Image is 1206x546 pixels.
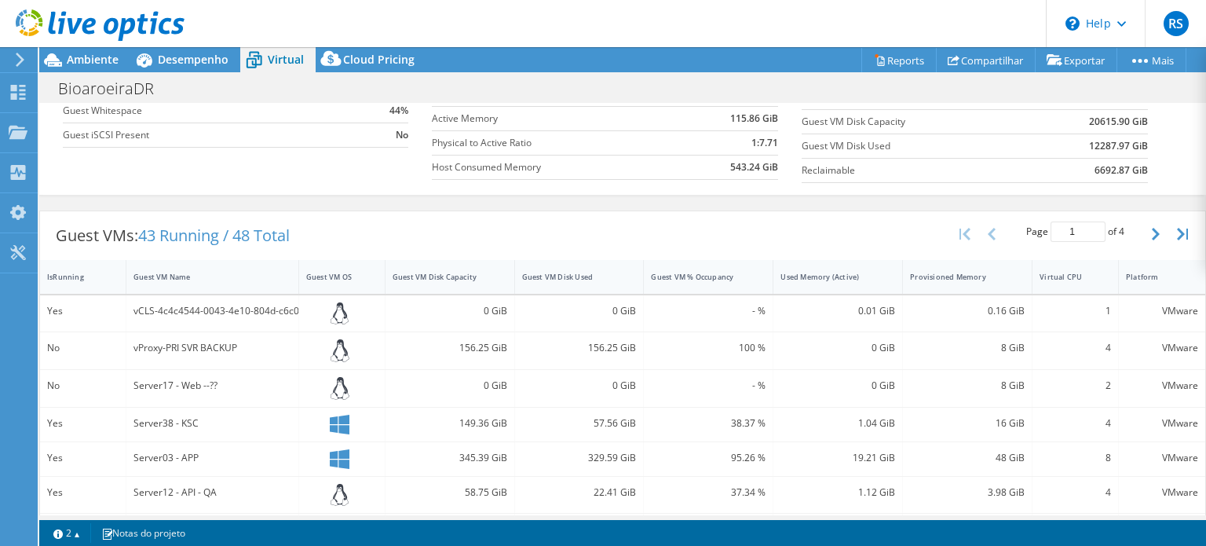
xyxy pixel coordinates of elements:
div: VMware [1126,484,1198,501]
div: Server03 - APP [133,449,291,467]
label: Reclaimable [802,163,1028,178]
b: 12287.97 GiB [1089,138,1148,154]
div: Guest VM Disk Used [522,272,618,282]
b: 115.86 GiB [730,111,778,126]
a: Notas do projeto [90,523,196,543]
a: Reports [861,48,937,72]
div: 2 [1040,377,1111,394]
div: Guest VM % Occupancy [651,272,747,282]
div: 345.39 GiB [393,449,507,467]
span: RS [1164,11,1189,36]
div: 8 GiB [910,339,1025,357]
div: 3.98 GiB [910,484,1025,501]
div: 0 GiB [780,339,895,357]
label: Guest VM Disk Used [802,138,1028,154]
span: 43 Running / 48 Total [138,225,290,246]
div: Platform [1126,272,1179,282]
div: Provisioned Memory [910,272,1006,282]
div: 0 GiB [522,377,637,394]
div: 19.21 GiB [780,449,895,467]
div: 4 [1040,484,1111,501]
div: 329.59 GiB [522,449,637,467]
div: vProxy-PRI SVR BACKUP [133,339,291,357]
div: 156.25 GiB [393,339,507,357]
div: Yes [47,302,119,320]
div: Guest VM Name [133,272,272,282]
span: 4 [1119,225,1124,238]
div: 48 GiB [910,449,1025,467]
span: Cloud Pricing [343,52,415,67]
div: 0.16 GiB [910,302,1025,320]
b: 44% [389,103,408,119]
a: Exportar [1035,48,1117,72]
b: 6692.87 GiB [1095,163,1148,178]
div: 8 GiB [910,377,1025,394]
div: 38.37 % [651,415,766,432]
div: Virtual CPU [1040,272,1092,282]
label: Host Consumed Memory [432,159,678,175]
div: Server38 - KSC [133,415,291,432]
div: IsRunning [47,272,100,282]
label: Guest VM Disk Capacity [802,114,1028,130]
div: 58.75 GiB [393,484,507,501]
span: Ambiente [67,52,119,67]
b: 543.24 GiB [730,159,778,175]
div: Server12 - API - QA [133,484,291,501]
label: Guest Whitespace [63,103,326,119]
h1: BioaroeiraDR [51,80,178,97]
div: 0 GiB [522,302,637,320]
b: No [396,127,408,143]
span: Desempenho [158,52,228,67]
span: Page of [1026,222,1124,242]
div: 1.12 GiB [780,484,895,501]
a: Mais [1116,48,1186,72]
div: 0.01 GiB [780,302,895,320]
div: VMware [1126,302,1198,320]
div: Server17 - Web --?? [133,377,291,394]
div: VMware [1126,377,1198,394]
div: 16 GiB [910,415,1025,432]
div: Yes [47,415,119,432]
div: Used Memory (Active) [780,272,876,282]
a: Compartilhar [936,48,1036,72]
div: 95.26 % [651,449,766,467]
div: 57.56 GiB [522,415,637,432]
label: Guest iSCSI Present [63,127,326,143]
div: VMware [1126,339,1198,357]
div: 4 [1040,415,1111,432]
div: 37.34 % [651,484,766,501]
div: Yes [47,484,119,501]
div: - % [651,302,766,320]
div: 1.04 GiB [780,415,895,432]
div: 100 % [651,339,766,357]
label: Physical to Active Ratio [432,135,678,151]
b: 20615.90 GiB [1089,114,1148,130]
div: 22.41 GiB [522,484,637,501]
span: Virtual [268,52,304,67]
div: 149.36 GiB [393,415,507,432]
div: Guest VM Disk Capacity [393,272,488,282]
div: No [47,339,119,357]
div: VMware [1126,449,1198,467]
div: vCLS-4c4c4544-0043-4e10-804d-c6c04f515832 [133,302,291,320]
div: - % [651,377,766,394]
div: 0 GiB [393,377,507,394]
div: No [47,377,119,394]
div: Yes [47,449,119,467]
div: 0 GiB [780,377,895,394]
input: jump to page [1051,222,1105,242]
div: 8 [1040,449,1111,467]
label: Active Memory [432,111,678,126]
div: 1 [1040,302,1111,320]
div: VMware [1126,415,1198,432]
div: Guest VM OS [306,272,359,282]
svg: \n [1065,16,1080,31]
div: 0 GiB [393,302,507,320]
b: 1:7.71 [751,135,778,151]
div: 156.25 GiB [522,339,637,357]
div: Guest VMs: [40,211,305,260]
a: 2 [42,523,91,543]
div: 4 [1040,339,1111,357]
